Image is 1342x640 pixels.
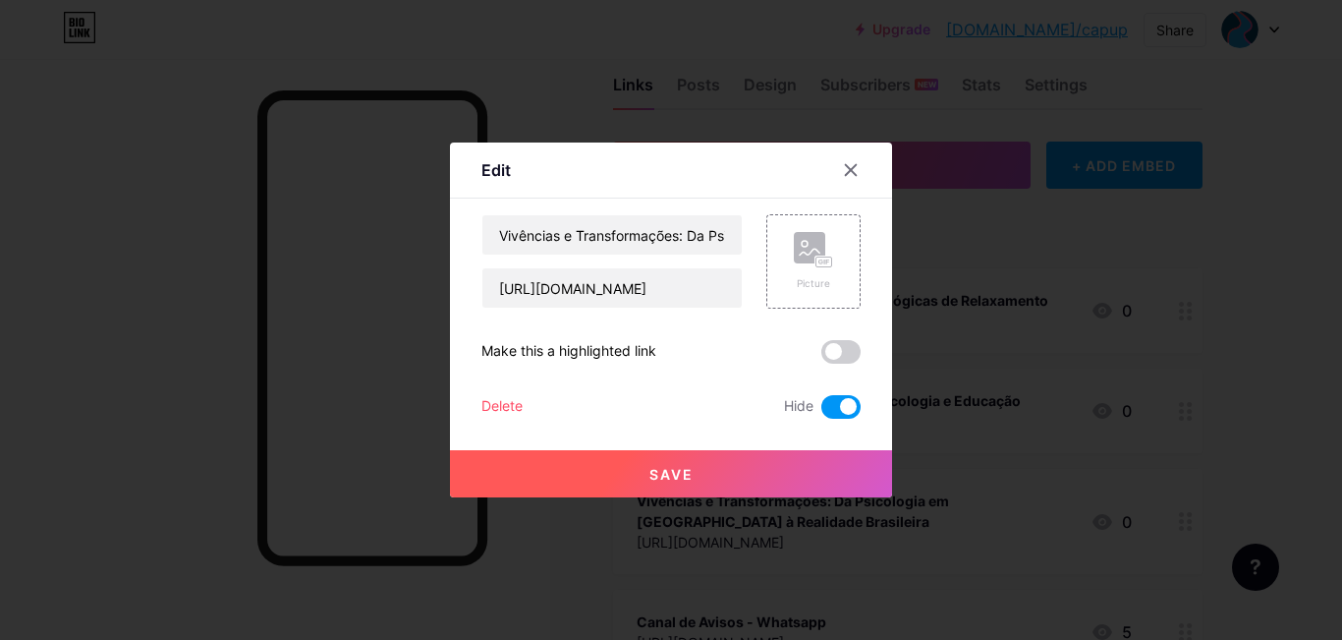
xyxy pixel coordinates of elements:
button: Save [450,450,892,497]
input: URL [482,268,742,308]
span: Hide [784,395,813,419]
div: Edit [481,158,511,182]
div: Make this a highlighted link [481,340,656,364]
div: Delete [481,395,523,419]
input: Title [482,215,742,255]
div: Picture [794,276,833,291]
span: Save [649,466,694,483]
